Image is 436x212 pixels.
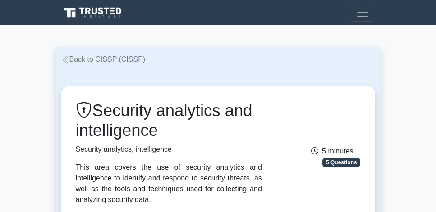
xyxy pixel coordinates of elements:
a: Back to CISSP (CISSP) [61,55,146,63]
div: This area covers the use of security analytics and intelligence to identify and respond to securi... [76,162,262,205]
button: Toggle navigation [350,4,375,22]
p: Security analytics, intelligence [76,144,262,155]
span: 5 minutes [311,147,353,155]
h1: Security analytics and intelligence [76,101,262,140]
span: 5 Questions [322,158,360,167]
